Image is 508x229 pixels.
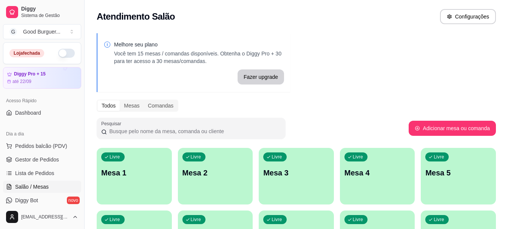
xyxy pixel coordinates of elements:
[101,120,124,127] label: Pesquisar
[272,154,282,160] p: Livre
[21,214,69,220] span: [EMAIL_ADDRESS][DOMAIN_NAME]
[3,194,81,206] a: Diggy Botnovo
[3,128,81,140] div: Dia a dia
[114,41,284,48] p: Melhore seu plano
[3,107,81,119] a: Dashboard
[15,142,67,150] span: Pedidos balcão (PDV)
[434,154,444,160] p: Livre
[434,217,444,223] p: Livre
[178,148,253,204] button: LivreMesa 2
[107,128,281,135] input: Pesquisar
[3,167,81,179] a: Lista de Pedidos
[191,154,201,160] p: Livre
[191,217,201,223] p: Livre
[259,148,334,204] button: LivreMesa 3
[353,154,363,160] p: Livre
[421,148,496,204] button: LivreMesa 5
[3,181,81,193] a: Salão / Mesas
[3,154,81,166] a: Gestor de Pedidos
[3,95,81,107] div: Acesso Rápido
[15,197,38,204] span: Diggy Bot
[440,9,496,24] button: Configurações
[101,168,167,178] p: Mesa 1
[21,6,78,12] span: Diggy
[110,154,120,160] p: Livre
[3,3,81,21] a: DiggySistema de Gestão
[14,71,46,77] article: Diggy Pro + 15
[97,11,175,23] h2: Atendimento Salão
[15,183,49,191] span: Salão / Mesas
[21,12,78,18] span: Sistema de Gestão
[344,168,411,178] p: Mesa 4
[272,217,282,223] p: Livre
[425,168,491,178] p: Mesa 5
[120,100,144,111] div: Mesas
[15,156,59,163] span: Gestor de Pedidos
[238,69,284,85] button: Fazer upgrade
[15,109,41,117] span: Dashboard
[110,217,120,223] p: Livre
[340,148,415,204] button: LivreMesa 4
[114,50,284,65] p: Você tem 15 mesas / comandas disponíveis. Obtenha o Diggy Pro + 30 para ter acesso a 30 mesas/com...
[9,49,44,57] div: Loja fechada
[409,121,496,136] button: Adicionar mesa ou comanda
[144,100,178,111] div: Comandas
[3,24,81,39] button: Select a team
[3,208,81,226] button: [EMAIL_ADDRESS][DOMAIN_NAME]
[97,100,120,111] div: Todos
[12,78,31,85] article: até 22/09
[9,28,17,35] span: G
[58,49,75,58] button: Alterar Status
[353,217,363,223] p: Livre
[263,168,329,178] p: Mesa 3
[3,67,81,89] a: Diggy Pro + 15até 22/09
[23,28,60,35] div: Good Burguer ...
[182,168,249,178] p: Mesa 2
[15,169,54,177] span: Lista de Pedidos
[3,140,81,152] button: Pedidos balcão (PDV)
[97,148,172,204] button: LivreMesa 1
